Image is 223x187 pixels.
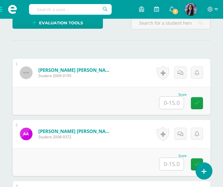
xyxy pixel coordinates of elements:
img: 3ea32cd66fb6022f15bd36ab51ee9a9d.png [185,3,197,16]
img: 5b0250bab5470b9a7437b747ac79c970.png [20,128,32,140]
span: Student 2008-0372 [38,134,113,140]
div: Score [159,93,187,96]
img: 69f4da7e9e9edfc7154f5bebe58a4d66.png [20,66,32,79]
input: Search for a student here… [131,17,210,29]
span: 7 [172,8,179,15]
input: 0-15.0 [159,97,184,109]
input: Search a user… [29,4,112,15]
span: Student 2009-0195 [38,73,113,78]
a: Evaluation tools [12,17,103,29]
span: Evaluation tools [39,17,83,29]
a: [PERSON_NAME] [PERSON_NAME] [38,128,113,134]
a: [PERSON_NAME] [PERSON_NAME] [38,67,113,73]
input: 0-15.0 [159,158,184,170]
div: Score [159,154,187,158]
